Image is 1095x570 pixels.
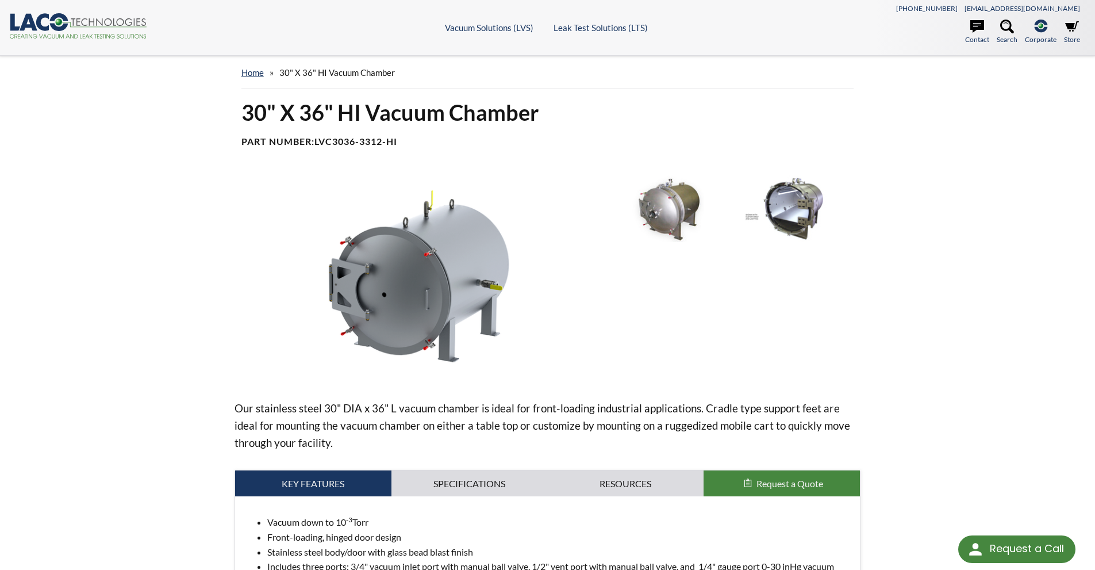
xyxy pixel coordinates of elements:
[241,67,264,78] a: home
[241,136,854,148] h4: Part Number:
[267,530,851,545] li: Front-loading, hinged door design
[267,545,851,560] li: Stainless steel body/door with glass bead blast finish
[279,67,395,78] span: 30" X 36" HI Vacuum Chamber
[241,56,854,89] div: »
[965,20,989,45] a: Contact
[241,98,854,127] h1: 30" X 36" HI Vacuum Chamber
[554,22,648,33] a: Leak Test Solutions (LTS)
[704,470,860,497] button: Request a Quote
[314,136,397,147] b: LVC3036-3312-HI
[966,540,985,558] img: round button
[1025,34,1056,45] span: Corporate
[965,4,1080,13] a: [EMAIL_ADDRESS][DOMAIN_NAME]
[756,478,823,489] span: Request a Quote
[235,470,391,497] a: Key Features
[990,535,1064,562] div: Request a Call
[610,175,729,242] img: Custom Vacuum Chamber with Hinged Door, front angle view
[735,175,855,242] img: Vacuum Chamber with acrylic door, custom shelf and lighting, front view
[235,175,601,381] img: SS Horizontal Industrial Vacuum Chamber, right side angle view
[1064,20,1080,45] a: Store
[958,535,1075,563] div: Request a Call
[391,470,548,497] a: Specifications
[235,400,861,452] p: Our stainless steel 30" DIA x 36" L vacuum chamber is ideal for front-loading industrial applicat...
[997,20,1017,45] a: Search
[267,515,851,530] li: Vacuum down to 10 Torr
[445,22,533,33] a: Vacuum Solutions (LVS)
[548,470,704,497] a: Resources
[896,4,958,13] a: [PHONE_NUMBER]
[346,515,352,524] sup: -3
